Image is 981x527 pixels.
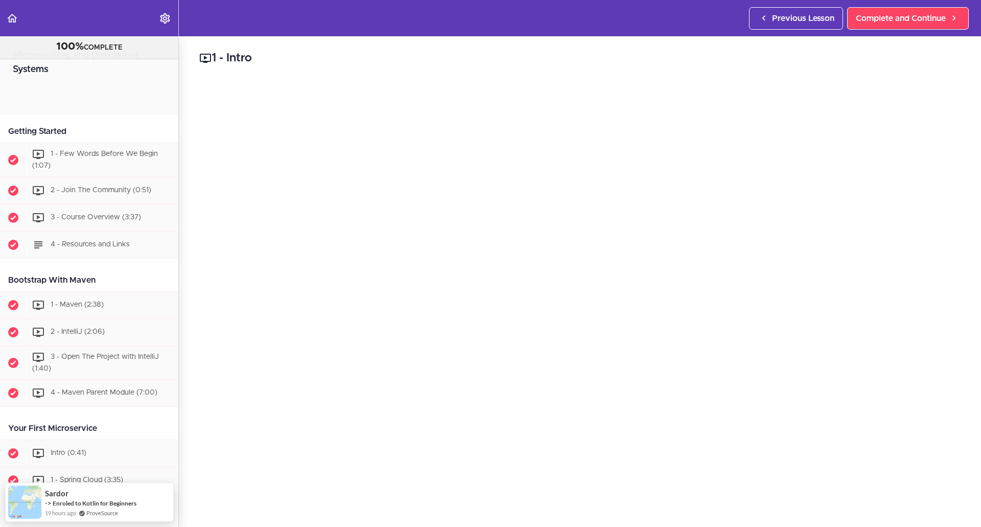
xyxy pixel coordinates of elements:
span: Previous Lesson [772,12,834,25]
img: provesource social proof notification image [8,486,41,519]
span: Sardor [45,489,68,498]
iframe: Video Player [199,82,961,511]
span: 3 - Course Overview (3:37) [51,214,141,221]
span: 1 - Few Words Before We Begin (1:07) [32,150,158,169]
span: Complete and Continue [856,12,946,25]
span: 4 - Maven Parent Module (7:00) [51,389,157,397]
span: -> [45,499,52,507]
svg: Back to course curriculum [6,12,18,25]
a: Previous Lesson [749,7,843,30]
div: COMPLETE [13,40,166,54]
span: 2 - Join The Community (0:51) [51,187,151,194]
span: 1 - Maven (2:38) [51,301,104,308]
span: 100% [56,41,84,52]
a: ProveSource [86,509,118,517]
span: 3 - Open The Project with IntelliJ (1:40) [32,353,159,372]
span: 4 - Resources and Links [51,241,130,248]
span: Intro (0:41) [51,450,86,457]
h2: 1 - Intro [199,50,961,67]
span: 19 hours ago [45,509,76,517]
svg: Settings Menu [159,12,171,25]
span: 2 - IntelliJ (2:06) [51,328,105,335]
iframe: chat widget [918,463,981,512]
a: Enroled to Kotlin for Beginners [53,499,136,507]
span: 1 - Spring Cloud (3:35) [51,477,123,484]
a: Complete and Continue [847,7,969,30]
